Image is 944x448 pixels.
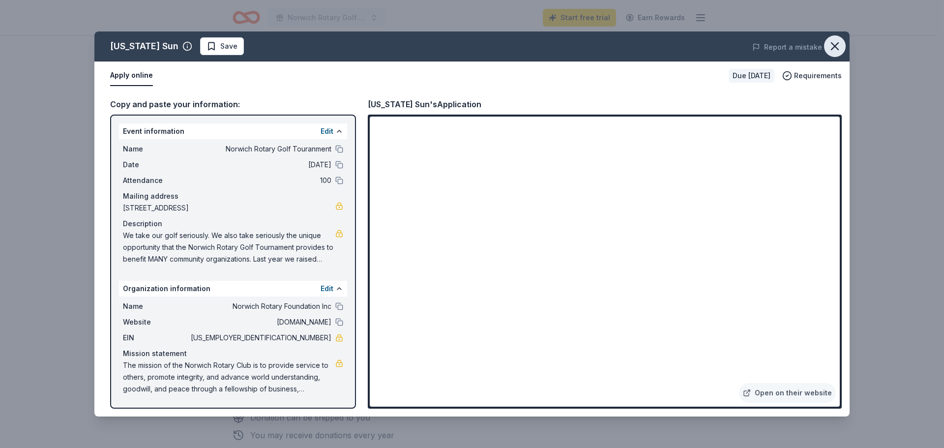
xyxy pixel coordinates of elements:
[123,202,335,214] span: [STREET_ADDRESS]
[752,41,822,53] button: Report a mistake
[220,40,237,52] span: Save
[123,159,189,171] span: Date
[200,37,244,55] button: Save
[189,143,331,155] span: Norwich Rotary Golf Touranment
[110,38,178,54] div: [US_STATE] Sun
[321,283,333,295] button: Edit
[782,70,842,82] button: Requirements
[123,348,343,359] div: Mission statement
[189,175,331,186] span: 100
[189,300,331,312] span: Norwich Rotary Foundation Inc
[368,98,481,111] div: [US_STATE] Sun's Application
[123,143,189,155] span: Name
[110,98,356,111] div: Copy and paste your information:
[123,316,189,328] span: Website
[119,123,347,139] div: Event information
[794,70,842,82] span: Requirements
[123,300,189,312] span: Name
[189,332,331,344] span: [US_EMPLOYER_IDENTIFICATION_NUMBER]
[110,65,153,86] button: Apply online
[123,332,189,344] span: EIN
[123,230,335,265] span: We take our golf seriously. We also take seriously the unique opportunity that the Norwich Rotary...
[123,190,343,202] div: Mailing address
[189,316,331,328] span: [DOMAIN_NAME]
[321,125,333,137] button: Edit
[123,218,343,230] div: Description
[729,69,774,83] div: Due [DATE]
[739,383,836,403] a: Open on their website
[189,159,331,171] span: [DATE]
[123,175,189,186] span: Attendance
[119,281,347,297] div: Organization information
[123,359,335,395] span: The mission of the Norwich Rotary Club is to provide service to others, promote integrity, and ad...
